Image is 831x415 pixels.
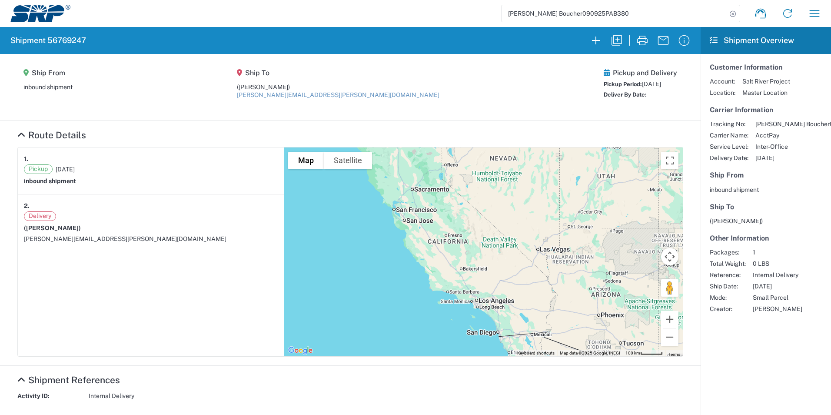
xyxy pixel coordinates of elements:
[710,131,748,139] span: Carrier Name:
[742,89,790,97] span: Master Location
[661,248,678,265] button: Map camera controls
[753,282,802,290] span: [DATE]
[661,311,678,328] button: Zoom in
[24,211,56,221] span: Delivery
[517,350,555,356] button: Keyboard shortcuts
[23,69,73,77] h5: Ship From
[623,350,665,356] button: Map Scale: 100 km per 48 pixels
[56,165,75,173] span: [DATE]
[17,392,83,400] strong: Activity ID:
[710,154,748,162] span: Delivery Date:
[560,351,620,355] span: Map data ©2025 Google, INEGI
[710,234,822,242] h5: Other Information
[710,218,763,224] span: ([PERSON_NAME])
[753,248,802,256] span: 1
[17,375,120,385] a: Hide Details
[286,345,315,356] img: Google
[661,152,678,169] button: Toggle fullscreen view
[710,203,822,211] h5: Ship To
[753,271,802,279] span: Internal Delivery
[710,143,748,151] span: Service Level:
[237,69,439,77] h5: Ship To
[710,120,748,128] span: Tracking No:
[742,77,790,85] span: Salt River Project
[668,352,680,357] a: Terms
[24,177,76,184] strong: inbound shipment
[710,89,735,97] span: Location:
[753,294,802,301] span: Small Parcel
[753,260,802,268] span: 0 LBS
[604,81,642,87] span: Pickup Period:
[502,5,727,22] input: Shipment, tracking or reference number
[710,260,746,268] span: Total Weight:
[604,91,647,98] span: Deliver By Date:
[710,171,822,179] h5: Ship From
[89,392,134,400] span: Internal Delivery
[24,201,30,211] strong: 2.
[288,152,324,169] button: Show street map
[753,305,802,313] span: [PERSON_NAME]
[10,5,70,22] img: srp
[710,305,746,313] span: Creator:
[710,106,822,114] h5: Carrier Information
[661,328,678,346] button: Zoom out
[324,152,372,169] button: Show satellite imagery
[23,83,73,91] div: inbound shipment
[710,282,746,290] span: Ship Date:
[24,154,28,164] strong: 1.
[237,91,439,98] a: [PERSON_NAME][EMAIL_ADDRESS][PERSON_NAME][DOMAIN_NAME]
[24,164,53,174] span: Pickup
[24,224,81,231] span: ([PERSON_NAME])
[17,130,86,141] a: Hide Details
[625,351,640,355] span: 100 km
[701,27,831,54] header: Shipment Overview
[710,248,746,256] span: Packages:
[604,69,677,77] h5: Pickup and Delivery
[10,35,86,46] h2: Shipment 56769247
[661,279,678,297] button: Drag Pegman onto the map to open Street View
[710,294,746,301] span: Mode:
[286,345,315,356] a: Open this area in Google Maps (opens a new window)
[710,77,735,85] span: Account:
[642,80,661,87] span: [DATE]
[24,235,278,243] div: [PERSON_NAME][EMAIL_ADDRESS][PERSON_NAME][DOMAIN_NAME]
[710,271,746,279] span: Reference:
[237,84,290,90] span: ([PERSON_NAME])
[710,186,759,193] span: inbound shipment
[710,63,822,71] h5: Customer Information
